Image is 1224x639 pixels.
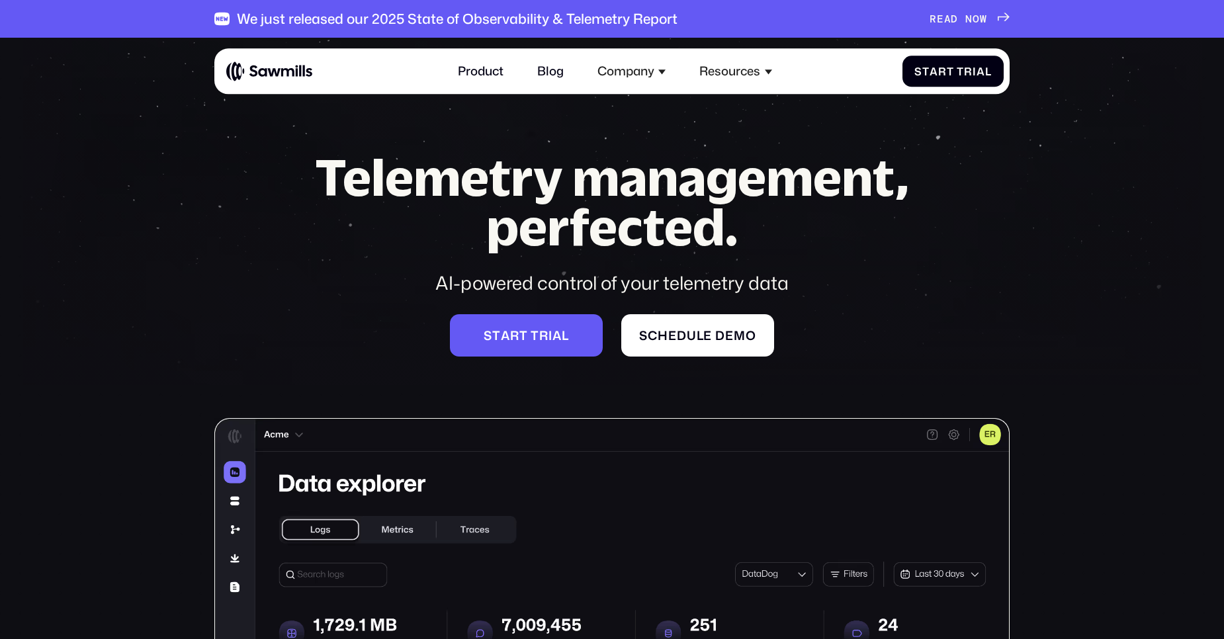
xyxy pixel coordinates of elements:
[668,328,677,343] span: e
[658,328,668,343] span: h
[703,328,712,343] span: e
[287,153,938,252] h1: Telemetry management, perfected.
[539,328,548,343] span: r
[965,13,973,25] span: N
[621,314,774,357] a: Scheduledemo
[930,13,1010,25] a: READNOW
[548,328,552,343] span: i
[697,328,704,343] span: l
[237,11,678,27] div: We just released our 2025 State of Observability & Telemetry Report
[562,328,569,343] span: l
[746,328,756,343] span: o
[648,328,658,343] span: c
[938,65,947,77] span: r
[914,65,922,77] span: S
[639,328,648,343] span: S
[677,328,687,343] span: d
[902,56,1004,87] a: StartTrial
[947,65,954,77] span: t
[937,13,944,25] span: E
[699,64,760,79] div: Resources
[944,13,951,25] span: A
[951,13,958,25] span: D
[449,55,513,88] a: Product
[964,65,973,77] span: r
[519,328,528,343] span: t
[450,314,603,357] a: Starttrial
[734,328,746,343] span: m
[930,13,937,25] span: R
[484,328,492,343] span: S
[687,328,697,343] span: u
[510,328,519,343] span: r
[973,13,980,25] span: O
[922,65,930,77] span: t
[985,65,992,77] span: l
[957,65,964,77] span: T
[531,328,539,343] span: t
[501,328,510,343] span: a
[597,64,654,79] div: Company
[725,328,734,343] span: e
[552,328,562,343] span: a
[492,328,501,343] span: t
[287,271,938,296] div: AI-powered control of your telemetry data
[715,328,725,343] span: d
[930,65,938,77] span: a
[973,65,977,77] span: i
[588,55,676,88] div: Company
[691,55,782,88] div: Resources
[980,13,987,25] span: W
[528,55,573,88] a: Blog
[977,65,985,77] span: a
